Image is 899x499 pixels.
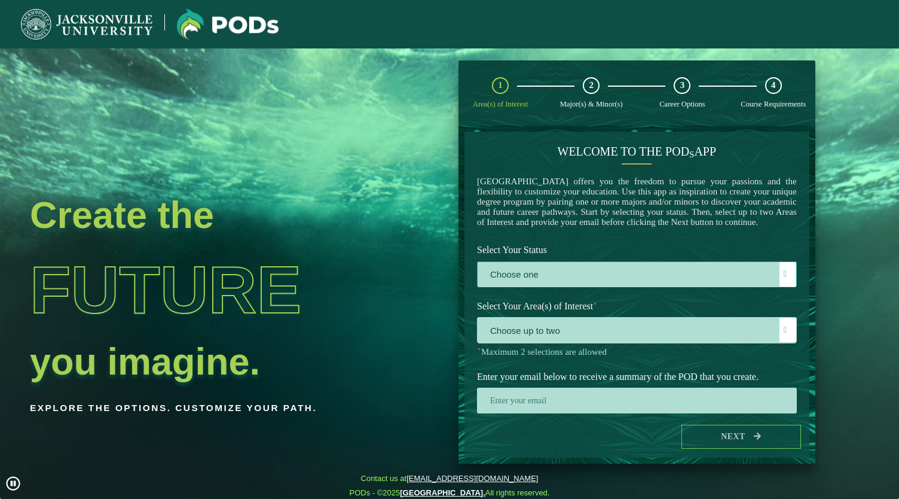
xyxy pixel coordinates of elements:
[400,488,485,497] a: [GEOGRAPHIC_DATA].
[680,80,685,91] span: 3
[477,144,797,159] h4: Welcome to the POD app
[21,9,152,39] img: Jacksonville University logo
[477,388,797,413] input: Enter your email
[30,236,375,345] h1: Future
[468,239,806,261] label: Select Your Status
[350,488,550,498] span: PODs - ©2025 All rights reserved.
[350,474,550,483] span: Contact us at
[478,318,796,343] span: Choose up to two
[177,9,279,39] img: Jacksonville University logo
[593,299,598,308] sup: ⋆
[473,100,528,108] span: Area(s) of Interest
[468,296,806,318] label: Select Your Area(s) of Interest
[771,80,776,91] span: 4
[477,346,797,358] p: Maximum 2 selections are allowed
[589,80,594,91] span: 2
[406,474,538,483] a: [EMAIL_ADDRESS][DOMAIN_NAME]
[659,100,705,108] span: Career Options
[477,177,797,227] p: [GEOGRAPHIC_DATA] offers you the freedom to pursue your passions and the flexibility to customize...
[560,100,623,108] span: Major(s) & Minor(s)
[478,262,796,288] label: Choose one
[689,150,694,159] sub: s
[477,345,481,352] sup: ⋆
[30,399,375,417] p: Explore the options. Customize your path.
[468,366,806,388] label: Enter your email below to receive a summary of the POD that you create.
[30,345,375,378] h2: you imagine.
[741,100,806,108] span: Course Requirements
[498,80,503,91] span: 1
[681,425,801,449] button: Next
[30,198,375,232] h2: Create the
